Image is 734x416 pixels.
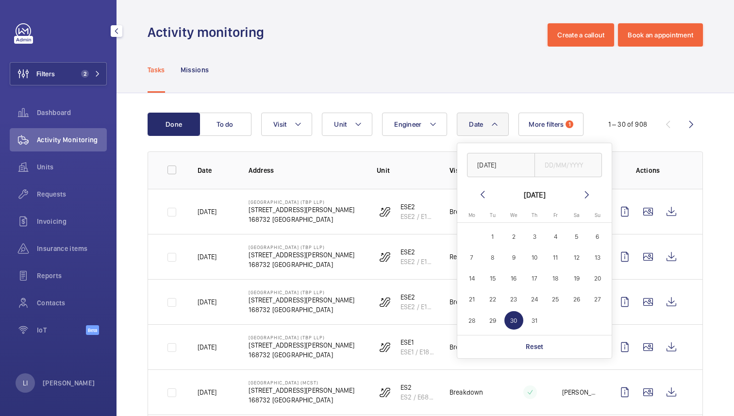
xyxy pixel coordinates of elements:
button: July 23, 2025 [503,289,524,310]
button: July 18, 2025 [545,268,566,289]
input: DD/MM/YYYY [467,153,535,177]
span: 2 [81,70,89,78]
span: Th [532,212,537,218]
p: ESE2 / E1839 [400,257,434,266]
p: ESE2 / E1839 [400,302,434,312]
span: 4 [546,227,565,246]
p: [DATE] [198,342,217,352]
p: ES2 / E6801 [400,392,434,402]
button: July 30, 2025 [503,310,524,331]
p: Unit [377,166,434,175]
span: 5 [567,227,586,246]
p: [GEOGRAPHIC_DATA] (TBP LLP) [249,199,354,205]
img: escalator.svg [379,341,391,353]
div: [DATE] [524,189,546,200]
p: LI [23,378,28,388]
button: July 21, 2025 [461,289,482,310]
p: [STREET_ADDRESS][PERSON_NAME] [249,385,354,395]
p: Breakdown [450,297,484,307]
span: 21 [462,290,481,309]
input: DD/MM/YYYY [534,153,602,177]
span: 19 [567,269,586,288]
span: 8 [484,248,502,267]
button: July 9, 2025 [503,247,524,268]
p: [GEOGRAPHIC_DATA] (TBP LLP) [249,244,354,250]
p: [PERSON_NAME] [43,378,95,388]
span: 13 [588,248,607,267]
span: Reports [37,271,107,281]
p: Reset [526,342,544,351]
p: [GEOGRAPHIC_DATA] (TBP LLP) [249,289,354,295]
span: 15 [484,269,502,288]
span: 14 [462,269,481,288]
p: Tasks [148,65,165,75]
div: 1 – 30 of 908 [608,119,647,129]
button: Unit [322,113,372,136]
p: [PERSON_NAME] [562,387,598,397]
p: ESE2 [400,292,434,302]
p: 168732 [GEOGRAPHIC_DATA] [249,395,354,405]
span: 31 [525,311,544,330]
p: ESE2 / E1839 [400,212,434,221]
p: [STREET_ADDRESS][PERSON_NAME] [249,295,354,305]
span: 6 [588,227,607,246]
span: 22 [484,290,502,309]
p: [STREET_ADDRESS][PERSON_NAME] [249,250,354,260]
span: Su [595,212,601,218]
button: July 11, 2025 [545,247,566,268]
button: July 31, 2025 [524,310,545,331]
span: 1 [566,120,573,128]
span: 1 [484,227,502,246]
p: Date [198,166,233,175]
span: Tu [490,212,496,218]
img: escalator.svg [379,386,391,398]
button: More filters1 [518,113,584,136]
img: escalator.svg [379,206,391,217]
button: Create a callout [548,23,614,47]
span: Filters [36,69,55,79]
span: Date [469,120,483,128]
button: Date [457,113,509,136]
span: 3 [525,227,544,246]
span: 27 [588,290,607,309]
span: Fr [553,212,558,218]
p: ESE1 / E1838 [400,347,434,357]
button: July 29, 2025 [482,310,503,331]
span: 7 [462,248,481,267]
button: To do [199,113,251,136]
button: July 25, 2025 [545,289,566,310]
button: July 4, 2025 [545,226,566,247]
p: Address [249,166,361,175]
button: Done [148,113,200,136]
span: 12 [567,248,586,267]
span: 29 [484,311,502,330]
span: 23 [504,290,523,309]
p: ESE1 [400,337,434,347]
p: [STREET_ADDRESS][PERSON_NAME] [249,205,354,215]
button: July 12, 2025 [566,247,587,268]
img: escalator.svg [379,251,391,263]
span: Unit [334,120,347,128]
span: 28 [462,311,481,330]
p: [STREET_ADDRESS][PERSON_NAME] [249,340,354,350]
button: Visit [261,113,312,136]
button: July 10, 2025 [524,247,545,268]
button: July 22, 2025 [482,289,503,310]
span: 11 [546,248,565,267]
p: [DATE] [198,297,217,307]
span: Invoicing [37,216,107,226]
p: Breakdown [450,207,484,216]
p: 168732 [GEOGRAPHIC_DATA] [249,215,354,224]
span: 24 [525,290,544,309]
p: [DATE] [198,252,217,262]
p: Repair [450,252,469,262]
button: July 5, 2025 [566,226,587,247]
p: Actions [613,166,683,175]
button: July 26, 2025 [566,289,587,310]
span: Mo [468,212,475,218]
p: 168732 [GEOGRAPHIC_DATA] [249,260,354,269]
p: [DATE] [198,207,217,216]
span: 26 [567,290,586,309]
span: 25 [546,290,565,309]
span: 2 [504,227,523,246]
